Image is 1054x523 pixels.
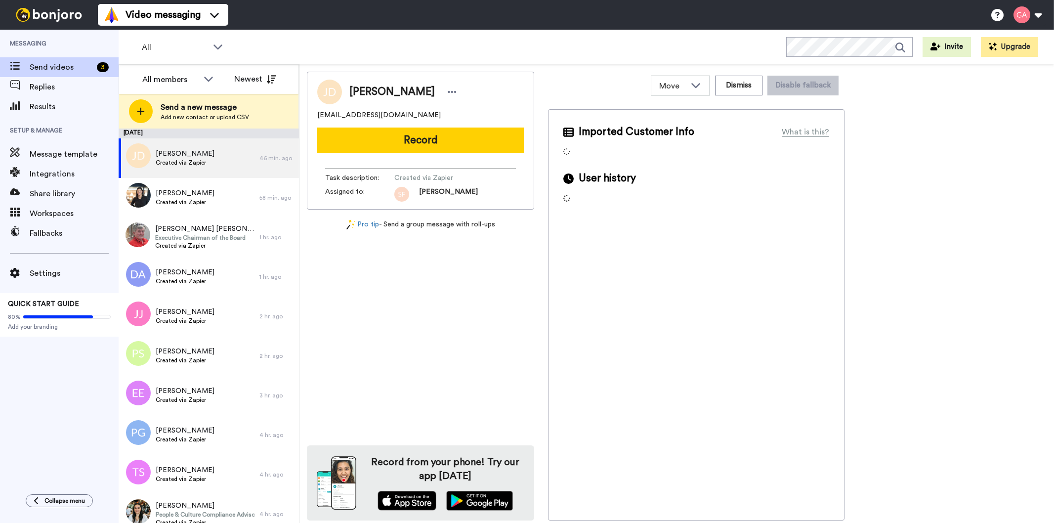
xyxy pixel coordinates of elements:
div: 3 hr. ago [259,392,294,399]
span: Collapse menu [44,497,85,505]
h4: Record from your phone! Try our app [DATE] [366,455,524,483]
span: Created via Zapier [156,277,214,285]
span: Created via Zapier [156,159,214,167]
span: [EMAIL_ADDRESS][DOMAIN_NAME] [317,110,441,120]
img: download [317,456,356,510]
div: All members [142,74,199,86]
span: Settings [30,267,119,279]
span: [PERSON_NAME] [156,149,214,159]
span: [PERSON_NAME] [156,188,214,198]
div: 4 hr. ago [259,510,294,518]
div: [DATE] [119,129,299,138]
img: da.png [126,262,151,287]
span: Replies [30,81,119,93]
img: playstore [446,491,513,511]
button: Upgrade [981,37,1038,57]
span: QUICK START GUIDE [8,301,79,307]
span: Workspaces [30,208,119,219]
span: [PERSON_NAME] [156,267,214,277]
span: Created via Zapier [156,317,214,325]
span: Send a new message [161,101,249,113]
div: 1 hr. ago [259,273,294,281]
button: Invite [923,37,971,57]
span: Add your branding [8,323,111,331]
div: 2 hr. ago [259,352,294,360]
span: 80% [8,313,21,321]
img: jd.png [126,143,151,168]
img: jj.png [126,302,151,326]
span: [PERSON_NAME] [349,85,435,99]
span: Created via Zapier [156,396,214,404]
img: pg.png [126,420,151,445]
img: 1fb58122-789d-495b-89af-c552950d7be9.jpg [126,222,150,247]
img: magic-wand.svg [346,219,355,230]
img: bj-logo-header-white.svg [12,8,86,22]
div: 3 [97,62,109,72]
span: [PERSON_NAME] [156,426,214,436]
img: sf.png [394,187,409,202]
span: Send videos [30,61,93,73]
button: Record [317,128,524,153]
div: 4 hr. ago [259,431,294,439]
div: 1 hr. ago [259,233,294,241]
span: [PERSON_NAME] [156,501,254,511]
span: Move [659,80,686,92]
span: Share library [30,188,119,200]
span: Assigned to: [325,187,394,202]
span: Executive Chairman of the Board [155,234,254,242]
span: Created via Zapier [394,173,488,183]
span: Created via Zapier [156,436,214,443]
span: Video messaging [126,8,201,22]
button: Collapse menu [26,494,93,507]
div: 4 hr. ago [259,471,294,479]
span: Created via Zapier [156,475,214,483]
span: Integrations [30,168,119,180]
span: [PERSON_NAME] [156,347,214,356]
button: Newest [227,69,284,89]
span: Fallbacks [30,227,119,239]
span: [PERSON_NAME] [156,307,214,317]
div: What is this? [782,126,829,138]
span: All [142,42,208,53]
img: appstore [378,491,436,511]
img: ee.png [126,381,151,405]
span: [PERSON_NAME] [PERSON_NAME] [155,224,254,234]
img: ps.png [126,341,151,366]
div: - Send a group message with roll-ups [307,219,534,230]
img: vm-color.svg [104,7,120,23]
span: Created via Zapier [156,198,214,206]
span: [PERSON_NAME] [419,187,478,202]
img: Image of Joanne Duran [317,80,342,104]
span: People & Culture Compliance Advisor [156,511,254,519]
span: Results [30,101,119,113]
div: 58 min. ago [259,194,294,202]
div: 2 hr. ago [259,312,294,320]
span: User history [579,171,636,186]
button: Disable fallback [767,76,839,95]
span: Created via Zapier [156,356,214,364]
span: [PERSON_NAME] [156,465,214,475]
span: Message template [30,148,119,160]
span: Created via Zapier [155,242,254,250]
a: Pro tip [346,219,379,230]
div: 46 min. ago [259,154,294,162]
img: ts.png [126,460,151,484]
span: [PERSON_NAME] [156,386,214,396]
span: Imported Customer Info [579,125,694,139]
img: b036c1e0-c1f2-4f7a-82ba-e55be5eafa22.jpg [126,183,151,208]
span: Task description : [325,173,394,183]
button: Dismiss [715,76,762,95]
span: Add new contact or upload CSV [161,113,249,121]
